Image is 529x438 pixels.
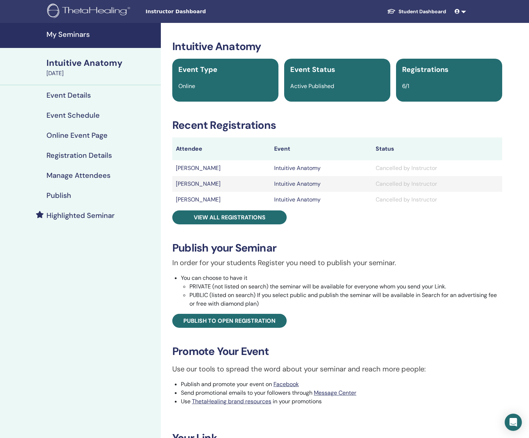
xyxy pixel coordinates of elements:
[189,282,502,291] li: PRIVATE (not listed on search) the seminar will be available for everyone whom you send your Link.
[181,380,502,389] li: Publish and promote your event on
[402,65,449,74] span: Registrations
[189,291,502,308] li: PUBLIC (listed on search) If you select public and publish the seminar will be available in Searc...
[42,57,161,78] a: Intuitive Anatomy[DATE]
[194,214,266,221] span: View all registrations
[46,111,100,120] h4: Event Schedule
[46,69,157,78] div: [DATE]
[172,345,502,358] h3: Promote Your Event
[172,40,502,53] h3: Intuitive Anatomy
[145,8,253,15] span: Instructor Dashboard
[183,317,276,325] span: Publish to open registration
[46,191,71,200] h4: Publish
[372,137,502,160] th: Status
[46,171,110,180] h4: Manage Attendees
[271,192,372,208] td: Intuitive Anatomy
[402,82,409,90] span: 6/1
[46,131,108,140] h4: Online Event Page
[178,65,217,74] span: Event Type
[172,364,502,374] p: Use our tools to spread the word about your seminar and reach more people:
[376,195,499,204] div: Cancelled by Instructor
[271,160,372,176] td: Intuitive Anatomy
[46,57,157,69] div: Intuitive Anatomy
[271,176,372,192] td: Intuitive Anatomy
[181,397,502,406] li: Use in your promotions
[172,160,271,176] td: [PERSON_NAME]
[46,91,91,99] h4: Event Details
[172,192,271,208] td: [PERSON_NAME]
[172,137,271,160] th: Attendee
[314,389,356,396] a: Message Center
[376,164,499,172] div: Cancelled by Instructor
[290,82,334,90] span: Active Published
[172,210,287,224] a: View all registrations
[505,414,522,431] div: Open Intercom Messenger
[381,5,452,18] a: Student Dashboard
[181,274,502,308] li: You can choose to have it
[181,389,502,397] li: Send promotional emails to your followers through
[192,398,271,405] a: ThetaHealing brand resources
[46,30,157,39] h4: My Seminars
[172,314,287,328] a: Publish to open registration
[47,4,133,20] img: logo.png
[46,151,112,160] h4: Registration Details
[172,119,502,132] h3: Recent Registrations
[271,137,372,160] th: Event
[46,211,115,220] h4: Highlighted Seminar
[178,82,195,90] span: Online
[387,8,396,14] img: graduation-cap-white.svg
[290,65,335,74] span: Event Status
[172,242,502,254] h3: Publish your Seminar
[273,380,299,388] a: Facebook
[172,176,271,192] td: [PERSON_NAME]
[172,257,502,268] p: In order for your students Register you need to publish your seminar.
[376,180,499,188] div: Cancelled by Instructor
